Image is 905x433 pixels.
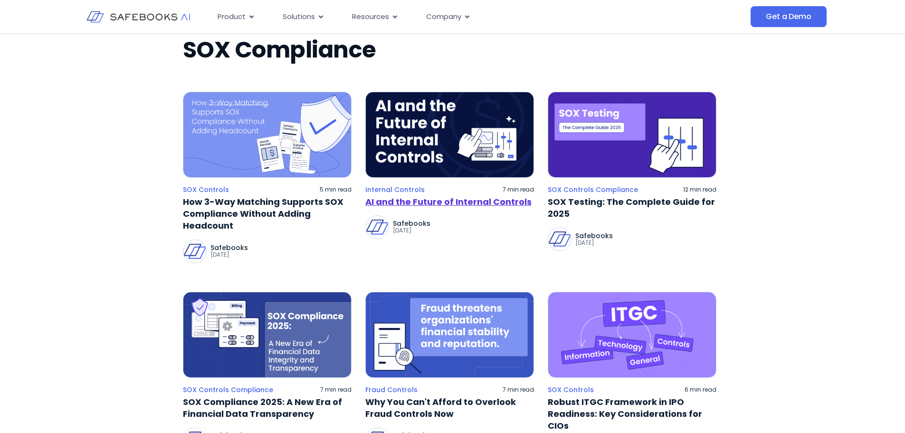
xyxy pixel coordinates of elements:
p: 7 min read [503,386,534,394]
p: 7 min read [320,386,352,394]
img: a pair of masks with the words how 3 - way matching supports sox to [183,92,352,178]
div: Menu Toggle [210,8,656,26]
img: a hand holding a piece of paper with the words,'a and the future [365,92,534,178]
h2: SOX Compliance [183,37,723,63]
a: Get a Demo [751,6,826,27]
a: AI and the Future of Internal Controls [365,196,534,208]
a: SOX Compliance 2025: A New Era of Financial Data Transparency [183,396,352,420]
a: SOX Testing: The Complete Guide for 2025 [548,196,716,220]
p: [DATE] [210,251,248,259]
p: 12 min read [683,186,716,193]
img: Safebooks [366,216,389,239]
span: Solutions [283,11,315,22]
a: SOX Controls Compliance [548,185,638,194]
a: How 3-Way Matching Supports SOX Compliance Without Adding Headcount [183,196,352,232]
img: a blue background with the words, fraud thereaents organization'financial stability [365,292,534,378]
a: Robust ITGC Framework in IPO Readiness: Key Considerations for CIOs [548,396,716,432]
img: Safebooks [183,240,206,263]
span: Resources [352,11,389,22]
span: Get a Demo [766,12,811,21]
img: a purple background with a diagram of itcc [548,292,716,378]
span: Product [218,11,246,22]
p: [DATE] [393,227,430,234]
a: SOX Controls Compliance [183,385,273,394]
p: [DATE] [575,239,613,247]
a: Internal Controls [365,185,425,194]
img: Safebooks [548,228,571,250]
p: Safebooks [210,244,248,251]
a: SOX Controls [548,385,594,394]
img: a new era of financial data integity and transparency [183,292,352,378]
p: 6 min read [685,386,716,394]
img: a hand touching a sheet of paper with the words sox testing on it [548,92,716,178]
p: 7 min read [503,186,534,193]
a: Why You Can't Afford to Overlook Fraud Controls Now [365,396,534,420]
p: 5 min read [320,186,352,193]
p: Safebooks [575,232,613,239]
a: SOX Controls [183,185,229,194]
a: Fraud Controls [365,385,418,394]
nav: Menu [210,8,656,26]
span: Company [426,11,461,22]
p: Safebooks [393,220,430,227]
